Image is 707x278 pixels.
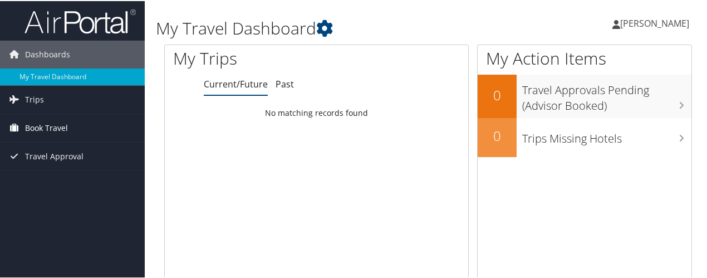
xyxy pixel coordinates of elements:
h2: 0 [478,125,517,144]
a: 0Trips Missing Hotels [478,117,691,156]
span: Dashboards [25,40,70,67]
span: Travel Approval [25,142,84,169]
span: Book Travel [25,113,68,141]
a: 0Travel Approvals Pending (Advisor Booked) [478,74,691,116]
a: [PERSON_NAME] [612,6,700,39]
h3: Trips Missing Hotels [522,124,691,145]
h2: 0 [478,85,517,104]
h1: My Action Items [478,46,691,69]
span: Trips [25,85,44,113]
a: Current/Future [204,77,268,89]
span: [PERSON_NAME] [620,16,689,28]
h1: My Trips [173,46,333,69]
img: airportal-logo.png [24,7,136,33]
h1: My Travel Dashboard [156,16,519,39]
h3: Travel Approvals Pending (Advisor Booked) [522,76,691,113]
td: No matching records found [165,102,468,122]
a: Past [276,77,294,89]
